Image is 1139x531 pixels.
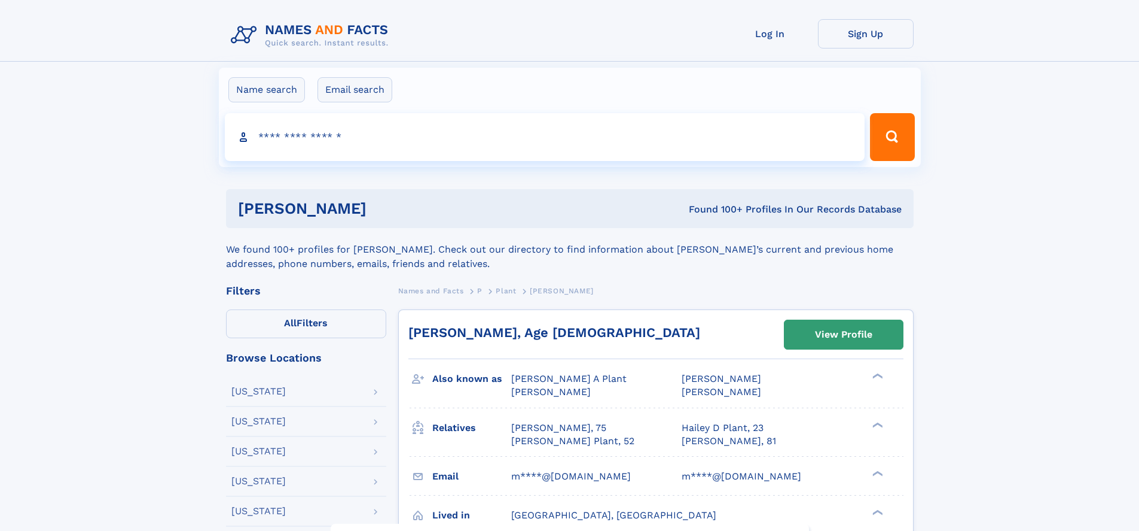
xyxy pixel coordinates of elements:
[231,387,286,396] div: [US_STATE]
[511,373,627,384] span: [PERSON_NAME] A Plant
[682,386,761,398] span: [PERSON_NAME]
[682,421,764,435] a: Hailey D Plant, 23
[511,386,591,398] span: [PERSON_NAME]
[231,417,286,426] div: [US_STATE]
[870,113,914,161] button: Search Button
[818,19,914,48] a: Sign Up
[231,477,286,486] div: [US_STATE]
[226,19,398,51] img: Logo Names and Facts
[869,372,884,380] div: ❯
[432,369,511,389] h3: Also known as
[408,325,700,340] a: [PERSON_NAME], Age [DEMOGRAPHIC_DATA]
[784,320,903,349] a: View Profile
[228,77,305,102] label: Name search
[869,421,884,429] div: ❯
[226,228,914,271] div: We found 100+ profiles for [PERSON_NAME]. Check out our directory to find information about [PERS...
[231,447,286,456] div: [US_STATE]
[496,287,516,295] span: Plant
[869,469,884,477] div: ❯
[511,421,606,435] a: [PERSON_NAME], 75
[496,283,516,298] a: Plant
[869,508,884,516] div: ❯
[432,505,511,526] h3: Lived in
[317,77,392,102] label: Email search
[511,509,716,521] span: [GEOGRAPHIC_DATA], [GEOGRAPHIC_DATA]
[477,287,483,295] span: P
[226,310,386,338] label: Filters
[225,113,865,161] input: search input
[722,19,818,48] a: Log In
[527,203,902,216] div: Found 100+ Profiles In Our Records Database
[238,201,528,216] h1: [PERSON_NAME]
[432,418,511,438] h3: Relatives
[477,283,483,298] a: P
[226,353,386,363] div: Browse Locations
[682,373,761,384] span: [PERSON_NAME]
[226,286,386,296] div: Filters
[511,435,634,448] a: [PERSON_NAME] Plant, 52
[231,506,286,516] div: [US_STATE]
[682,435,776,448] a: [PERSON_NAME], 81
[530,287,594,295] span: [PERSON_NAME]
[284,317,297,329] span: All
[398,283,464,298] a: Names and Facts
[432,466,511,487] h3: Email
[815,321,872,348] div: View Profile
